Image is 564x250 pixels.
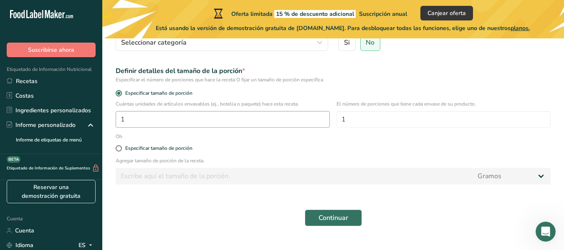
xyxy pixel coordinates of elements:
font: Mensaje reciente [17,120,74,127]
font: Etiquetado de Información de Suplementos [7,165,90,171]
button: Ayuda [83,173,125,207]
font: Especificar el número de porciones que hace la receta O fijar un tamaño de porción específica [116,76,323,83]
font: Definir detalles del tamaño de la porción [116,66,242,76]
font: Idioma [15,241,33,249]
font: Inicio [12,194,30,200]
button: Seleccionar categoría [116,34,328,51]
font: Ayuda [95,194,113,200]
font: Envíanos un mensaje [17,168,87,175]
font: Ahora [123,141,140,148]
font: Agregar tamaño de porción de la receta. [116,157,205,164]
img: Imagen de perfil de Reem [115,13,132,30]
font: 15 % de descuento adicional [276,10,354,18]
button: Continuar [305,210,362,226]
font: El número de porciones que tiene cada envase de su producto. [336,101,476,107]
font: Está usando la versión de demostración gratuita de [DOMAIN_NAME]. Para desbloquear todas las func... [156,24,511,32]
div: Envíanos un mensaje [8,160,159,183]
font: Noticias [134,194,158,200]
font: Etiquetado de Información Nutricional [7,66,92,73]
img: Imagen de perfil de Rana [99,13,116,30]
font: planos. [511,24,530,32]
font: Costas [15,92,34,100]
font: Cuántas unidades de artículos envasables (ej., botella o paquete) hace esta receta. [116,101,299,107]
font: Suscripción anual [359,10,407,18]
font: ES [78,241,86,249]
font: Si [344,38,350,47]
font: Mensajes [49,194,76,200]
font: Ingredientes personalizados [15,106,91,114]
font: Continuar [319,213,348,222]
img: logo [17,18,83,27]
font: Suscribirse ahora [28,46,74,54]
button: Suscribirse ahora [7,43,96,57]
font: BETA [8,157,19,162]
font: Cuenta [15,227,34,235]
font: Las respuestas te llegarán aquí y por correo electrónico: ✉️ [EMAIL_ADDRESS][DOMAIN_NAME] El equi... [35,132,398,139]
font: ¿Cómo podemos ayudarte? [17,73,124,101]
font: Fabricante de etiquetas para alimentos, Inc. [35,141,164,148]
div: Avatar de RachelleAvatar de ReemAvatar de RanaLas respuestas te llegarán aquí y por correo electr... [9,125,158,156]
font: Especificar tamaño de porción [125,90,192,96]
iframe: Chat en vivo de Intercom [536,222,556,242]
font: Recetas [16,77,38,85]
font: [PERSON_NAME] 👋 [17,59,144,73]
font: Cuenta [7,215,23,222]
button: Mensajes [42,173,83,207]
font: No [366,38,374,47]
font: Canjear oferta [427,9,466,17]
font: • [119,141,122,148]
font: Informe de etiquetas de menú [16,136,82,143]
img: Avatar de Rana [23,139,33,149]
font: Oh [116,133,122,140]
a: Reservar una demostración gratuita [7,180,96,203]
button: Noticias [125,173,167,207]
font: Oferta limitada [231,10,273,18]
button: Canjear oferta [420,6,473,20]
font: Reservar una demostración gratuita [22,183,81,200]
img: Avatar de Reem [16,139,26,149]
img: Imagen de perfil de Rachelle [131,13,148,30]
img: Avatar de Rachelle [20,133,30,143]
font: Especificar tamaño de porción [125,145,192,152]
div: Mensaje recienteAvatar de RachelleAvatar de ReemAvatar de RanaLas respuestas te llegarán aquí y p... [8,112,159,156]
font: Seleccionar categoría [121,38,187,47]
font: Informe personalizado [15,121,76,129]
input: Escribe aquí el tamaño de la porción. [116,168,473,184]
